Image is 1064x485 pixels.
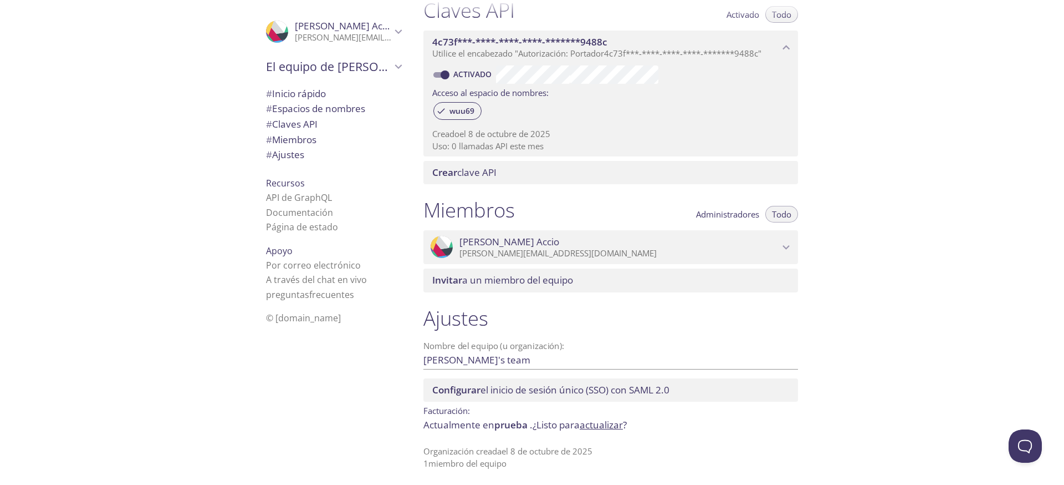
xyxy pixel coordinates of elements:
[272,148,304,161] font: Ajustes
[533,418,580,431] font: ¿Listo para
[257,52,410,81] div: El equipo de Gus
[266,206,333,219] a: Documentación
[428,458,507,469] font: miembro del equipo
[423,161,798,184] div: Crear clave API
[272,118,318,130] font: Claves API
[423,446,502,457] font: Organización creada
[462,274,573,286] font: a un miembro del equipo
[423,269,798,292] div: Invitar a un miembro del equipo
[1009,430,1042,463] iframe: Ayuda Scout Beacon - Abierto
[295,19,370,32] font: [PERSON_NAME]
[432,166,457,179] font: Crear
[257,147,410,163] div: Configuración del equipo
[758,48,761,59] font: "
[502,446,592,457] font: el 8 de octubre de 2025
[266,312,341,324] font: © [DOMAIN_NAME]
[432,48,604,59] font: Utilice el encabezado "Autorización: Portador
[765,206,798,223] button: Todo
[309,289,354,301] font: frecuentes
[266,102,272,115] font: #
[266,148,272,161] font: #
[266,259,361,271] font: Por correo electrónico
[372,19,395,32] font: Accio
[257,86,410,102] div: Inicio rápido
[623,418,627,431] font: ?
[257,13,410,50] div: Gus Accio
[423,230,798,265] div: Gus Accio
[453,69,492,79] font: Activado
[423,405,470,416] font: Facturación:
[257,117,410,132] div: Claves API
[449,105,474,116] font: wuu69
[423,196,515,224] font: Miembros
[266,87,272,100] font: #
[266,221,338,233] a: Página de estado
[459,235,534,248] font: [PERSON_NAME]
[266,133,272,146] font: #
[432,140,544,151] font: Uso: 0 llamadas API este mes
[423,304,488,332] font: Ajustes
[432,274,462,286] font: Invitar
[266,118,272,130] font: #
[457,166,497,179] font: clave API
[459,128,550,139] font: el 8 de octubre de 2025
[272,133,316,146] font: Miembros
[432,128,459,139] font: Creado
[272,87,326,100] font: Inicio rápido
[266,289,309,301] font: Preguntas
[432,383,480,396] font: Configurar
[480,383,669,396] font: el inicio de sesión único (SSO) con SAML 2.0
[295,32,492,43] font: [PERSON_NAME][EMAIL_ADDRESS][DOMAIN_NAME]
[696,209,759,220] font: Administradores
[272,102,365,115] font: Espacios de nombres
[494,418,528,431] font: prueba
[423,341,564,352] font: Nombre del equipo (u organización):
[266,245,293,257] font: Apoyo
[536,235,559,248] font: Accio
[257,132,410,148] div: Miembros
[257,101,410,117] div: Espacios de nombres
[432,87,549,98] font: Acceso al espacio de nombres:
[530,418,533,431] font: .
[423,378,798,402] div: Configurar SSO
[580,418,623,431] a: actualizar
[266,177,305,189] font: Recursos
[266,274,367,286] font: A través del chat en vivo
[689,206,766,223] button: Administradores
[423,458,428,469] font: 1
[433,102,482,120] div: wuu69
[459,247,657,259] font: [PERSON_NAME][EMAIL_ADDRESS][DOMAIN_NAME]
[423,418,494,431] font: Actualmente en
[266,191,332,204] a: API de GraphQL
[772,209,791,220] font: Todo
[266,58,430,74] font: El equipo de [PERSON_NAME]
